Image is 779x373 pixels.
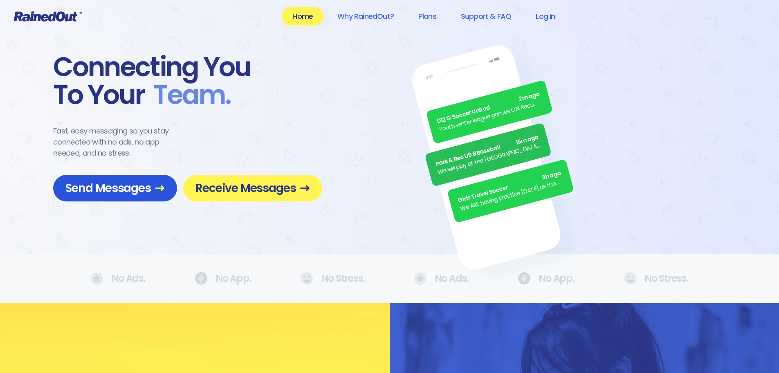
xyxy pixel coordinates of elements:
div: Connecting You To Your [53,53,322,109]
div: U12 G Soccer United [436,90,541,126]
img: No Ads. [624,272,636,285]
a: Send Messages [53,175,177,201]
div: No Ads. [91,272,146,285]
span: 2m ago [518,90,541,104]
div: Fast, easy messaging so you stay connected with no ads, no app needed, and no stress. [53,125,184,158]
div: No Stress. [300,272,365,285]
div: Park & Rec U9 B Baseball [435,133,540,169]
span: 15m ago [515,133,539,147]
div: No Ads. [414,272,469,285]
a: Plans [408,7,447,25]
div: Youth winter league games ON. Recommend running shoes/sneakers for players as option for footwear. [438,98,543,134]
a: Home [282,7,323,25]
a: Support & FAQ [450,7,522,25]
div: No App. [195,272,251,285]
div: Girls Travel Soccer [457,169,562,205]
img: No Ads. [91,272,103,285]
div: We will play at the [GEOGRAPHIC_DATA]. Wear white, be at the field by 5pm. [437,141,542,177]
img: No Ads. [300,272,313,285]
div: No App. [518,272,575,285]
span: 3h ago [541,169,562,183]
span: Team . [145,81,231,109]
img: No Ads. [195,272,207,285]
a: Log In [525,7,566,25]
span: Send Messages [65,181,165,195]
span: Receive Messages [195,181,310,195]
img: No Ads. [414,272,427,285]
img: No Ads. [518,272,530,285]
div: No Stress. [624,272,688,285]
a: Why RainedOut? [327,7,404,25]
a: Receive Messages [183,175,322,201]
div: We ARE having practice [DATE] as the sun is finally out. [459,177,564,213]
